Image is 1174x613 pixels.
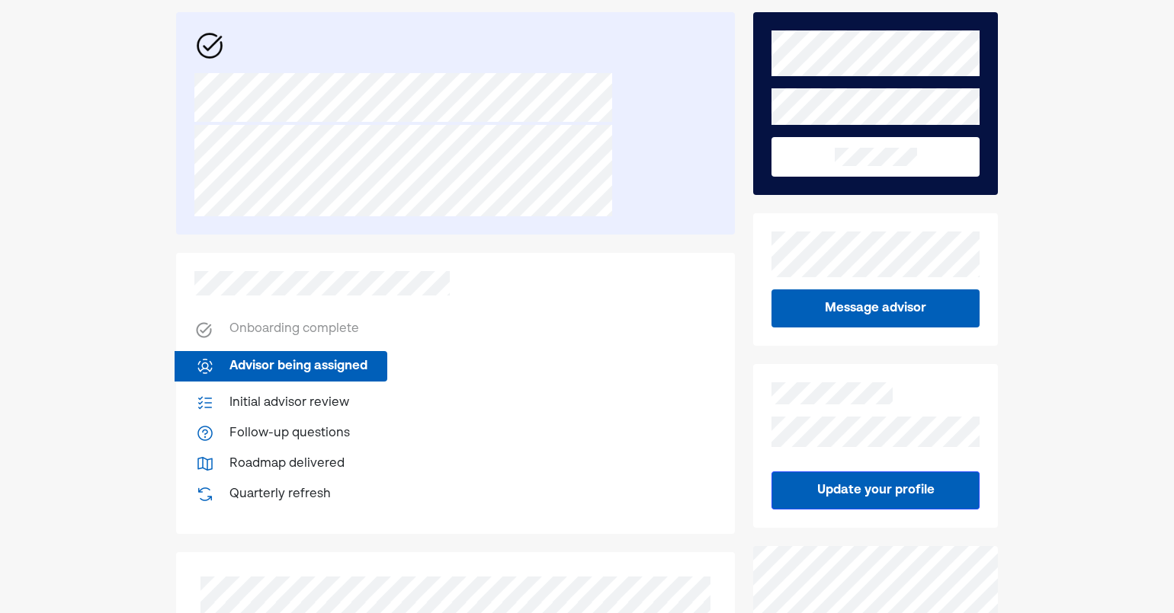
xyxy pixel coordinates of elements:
[771,289,980,327] button: Message advisor
[229,485,331,503] div: Quarterly refresh
[771,471,980,509] button: Update your profile
[229,320,359,340] div: Onboarding complete
[229,357,367,375] div: Advisor being assigned
[229,424,350,442] div: Follow-up questions
[229,394,349,412] div: Initial advisor review
[229,455,345,473] div: Roadmap delivered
